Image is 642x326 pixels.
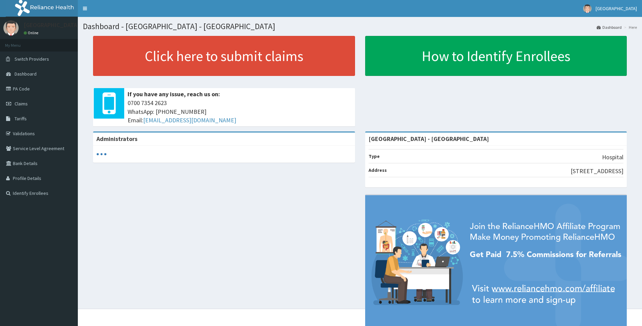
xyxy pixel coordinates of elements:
[83,22,637,31] h1: Dashboard - [GEOGRAPHIC_DATA] - [GEOGRAPHIC_DATA]
[596,5,637,12] span: [GEOGRAPHIC_DATA]
[3,20,19,36] img: User Image
[369,135,489,143] strong: [GEOGRAPHIC_DATA] - [GEOGRAPHIC_DATA]
[602,153,623,162] p: Hospital
[24,22,80,28] p: [GEOGRAPHIC_DATA]
[93,36,355,76] a: Click here to submit claims
[622,24,637,30] li: Here
[369,153,380,159] b: Type
[128,99,352,125] span: 0700 7354 2623 WhatsApp: [PHONE_NUMBER] Email:
[365,36,627,76] a: How to Identify Enrollees
[583,4,592,13] img: User Image
[24,30,40,35] a: Online
[15,101,28,107] span: Claims
[143,116,236,124] a: [EMAIL_ADDRESS][DOMAIN_NAME]
[128,90,220,98] b: If you have any issue, reach us on:
[15,116,27,122] span: Tariffs
[96,149,107,159] svg: audio-loading
[369,167,387,173] b: Address
[571,167,623,176] p: [STREET_ADDRESS]
[597,24,622,30] a: Dashboard
[15,71,37,77] span: Dashboard
[96,135,137,143] b: Administrators
[15,56,49,62] span: Switch Providers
